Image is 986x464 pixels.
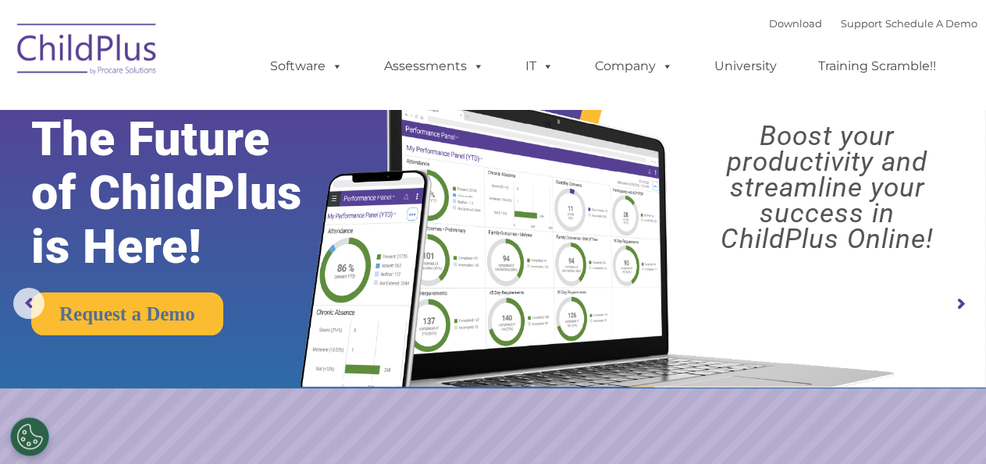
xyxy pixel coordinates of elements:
a: Support [841,17,882,30]
span: Last name [217,103,265,115]
font: | [769,17,977,30]
span: Phone number [217,167,283,179]
rs-layer: Boost your productivity and streamline your success in ChildPlus Online! [681,123,974,252]
a: Request a Demo [31,292,223,335]
a: Download [769,17,822,30]
a: Software [255,51,358,82]
button: Cookies Settings [10,417,49,456]
a: Company [579,51,689,82]
img: ChildPlus by Procare Solutions [9,12,166,90]
a: Schedule A Demo [885,17,977,30]
a: IT [510,51,569,82]
a: Training Scramble!! [803,51,952,82]
rs-layer: The Future of ChildPlus is Here! [31,112,346,274]
a: University [699,51,792,82]
a: Assessments [368,51,500,82]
